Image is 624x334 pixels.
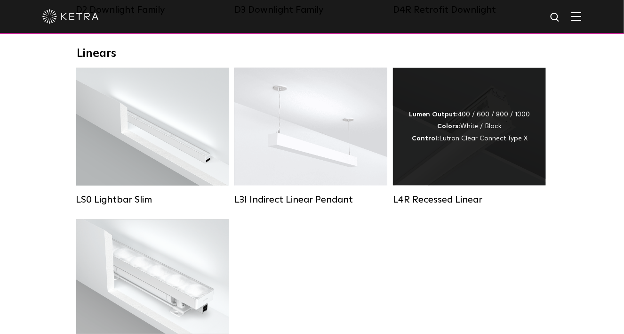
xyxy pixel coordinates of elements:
[409,111,458,118] strong: Lumen Output:
[409,109,530,145] div: 400 / 600 / 800 / 1000 White / Black Lutron Clear Connect Type X
[234,68,387,205] a: L3I Indirect Linear Pendant Lumen Output:400 / 600 / 800 / 1000Housing Colors:White / BlackContro...
[42,9,99,24] img: ketra-logo-2019-white
[76,194,229,205] div: LS0 Lightbar Slim
[550,12,561,24] img: search icon
[393,68,546,205] a: L4R Recessed Linear Lumen Output:400 / 600 / 800 / 1000Colors:White / BlackControl:Lutron Clear C...
[393,194,546,205] div: L4R Recessed Linear
[437,123,460,130] strong: Colors:
[571,12,582,21] img: Hamburger%20Nav.svg
[76,68,229,205] a: LS0 Lightbar Slim Lumen Output:200 / 350Colors:White / BlackControl:X96 Controller
[234,194,387,205] div: L3I Indirect Linear Pendant
[77,47,547,61] div: Linears
[412,135,439,142] strong: Control:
